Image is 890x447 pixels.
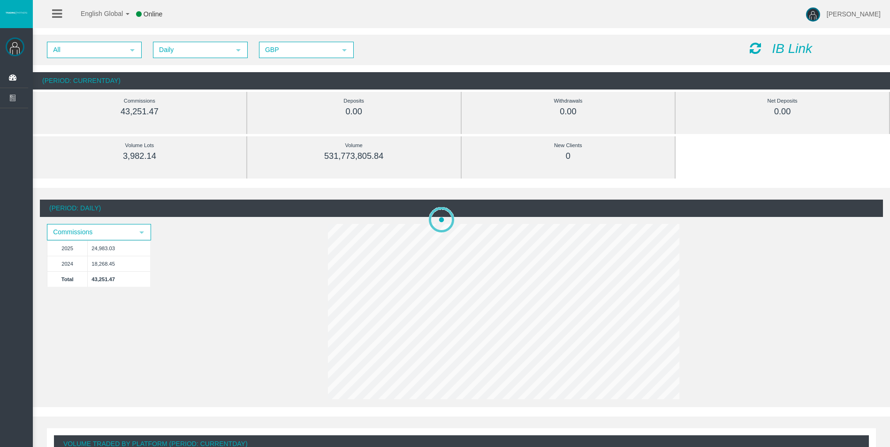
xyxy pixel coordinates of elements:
[54,151,225,162] div: 3,982.14
[54,140,225,151] div: Volume Lots
[68,10,123,17] span: English Global
[48,225,133,239] span: Commissions
[483,106,654,117] div: 0.00
[88,240,150,256] td: 24,983.03
[750,42,761,55] i: Reload Dashboard
[154,43,230,57] span: Daily
[5,11,28,15] img: logo.svg
[54,106,225,117] div: 43,251.47
[341,46,348,54] span: select
[483,140,654,151] div: New Clients
[138,229,145,236] span: select
[88,256,150,271] td: 18,268.45
[827,10,881,18] span: [PERSON_NAME]
[40,200,883,217] div: (Period: Daily)
[144,10,162,18] span: Online
[47,240,88,256] td: 2025
[260,43,336,57] span: GBP
[268,106,440,117] div: 0.00
[47,271,88,287] td: Total
[268,140,440,151] div: Volume
[697,96,868,106] div: Net Deposits
[47,256,88,271] td: 2024
[268,151,440,162] div: 531,773,805.84
[88,271,150,287] td: 43,251.47
[483,96,654,106] div: Withdrawals
[772,41,812,56] i: IB Link
[483,151,654,162] div: 0
[235,46,242,54] span: select
[33,72,890,89] div: (Period: CurrentDay)
[129,46,136,54] span: select
[806,7,820,22] img: user-image
[697,106,868,117] div: 0.00
[54,96,225,106] div: Commissions
[48,43,124,57] span: All
[268,96,440,106] div: Deposits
